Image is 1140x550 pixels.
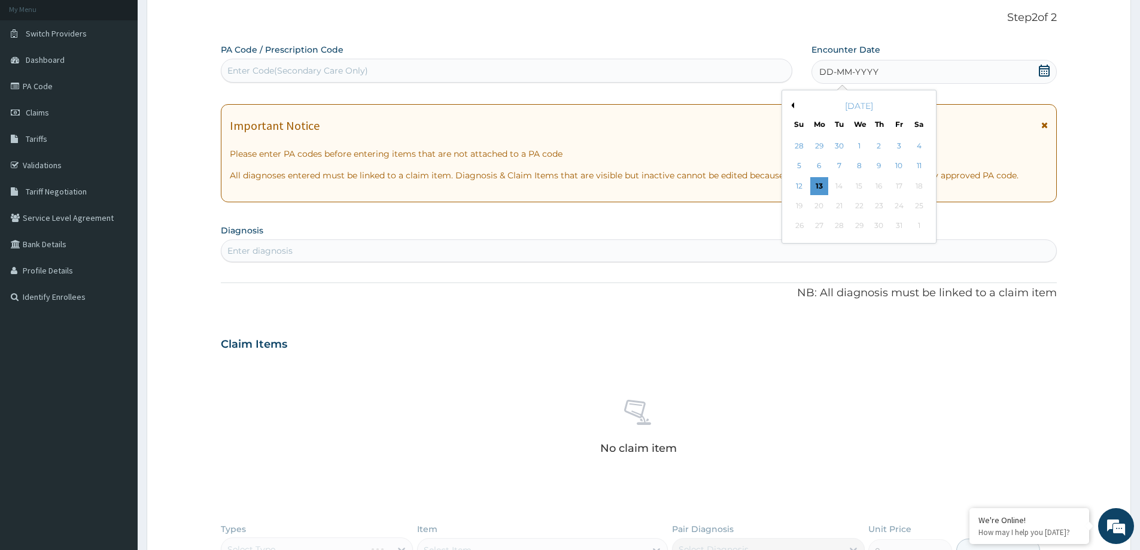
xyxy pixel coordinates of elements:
[230,148,1048,160] p: Please enter PA codes before entering items that are not attached to a PA code
[230,169,1048,181] p: All diagnoses entered must be linked to a claim item. Diagnosis & Claim Items that are visible bu...
[22,60,48,90] img: d_794563401_company_1708531726252_794563401
[69,151,165,272] span: We're online!
[894,119,904,129] div: Fr
[791,177,808,195] div: Choose Sunday, October 12th, 2025
[874,119,884,129] div: Th
[834,119,844,129] div: Tu
[810,217,828,235] div: Not available Monday, October 27th, 2025
[794,119,804,129] div: Su
[831,157,849,175] div: Choose Tuesday, October 7th, 2025
[230,119,320,132] h1: Important Notice
[831,177,849,195] div: Not available Tuesday, October 14th, 2025
[978,515,1080,525] div: We're Online!
[850,197,868,215] div: Not available Wednesday, October 22nd, 2025
[870,137,888,155] div: Choose Thursday, October 2nd, 2025
[890,197,908,215] div: Not available Friday, October 24th, 2025
[854,119,864,129] div: We
[910,217,928,235] div: Not available Saturday, November 1st, 2025
[221,224,263,236] label: Diagnosis
[810,137,828,155] div: Choose Monday, September 29th, 2025
[978,527,1080,537] p: How may I help you today?
[62,67,201,83] div: Chat with us now
[227,245,293,257] div: Enter diagnosis
[910,137,928,155] div: Choose Saturday, October 4th, 2025
[850,137,868,155] div: Choose Wednesday, October 1st, 2025
[787,100,931,112] div: [DATE]
[811,44,880,56] label: Encounter Date
[789,136,929,236] div: month 2025-10
[810,177,828,195] div: Choose Monday, October 13th, 2025
[850,217,868,235] div: Not available Wednesday, October 29th, 2025
[814,119,825,129] div: Mo
[791,157,808,175] div: Choose Sunday, October 5th, 2025
[791,217,808,235] div: Not available Sunday, October 26th, 2025
[870,177,888,195] div: Not available Thursday, October 16th, 2025
[819,66,878,78] span: DD-MM-YYYY
[910,157,928,175] div: Choose Saturday, October 11th, 2025
[850,157,868,175] div: Choose Wednesday, October 8th, 2025
[810,157,828,175] div: Choose Monday, October 6th, 2025
[221,11,1057,25] p: Step 2 of 2
[791,197,808,215] div: Not available Sunday, October 19th, 2025
[870,217,888,235] div: Not available Thursday, October 30th, 2025
[26,186,87,197] span: Tariff Negotiation
[26,28,87,39] span: Switch Providers
[221,338,287,351] h3: Claim Items
[870,197,888,215] div: Not available Thursday, October 23rd, 2025
[831,217,849,235] div: Not available Tuesday, October 28th, 2025
[221,285,1057,301] p: NB: All diagnosis must be linked to a claim item
[600,442,677,454] p: No claim item
[788,102,794,108] button: Previous Month
[26,54,65,65] span: Dashboard
[831,137,849,155] div: Choose Tuesday, September 30th, 2025
[910,197,928,215] div: Not available Saturday, October 25th, 2025
[810,197,828,215] div: Not available Monday, October 20th, 2025
[914,119,925,129] div: Sa
[910,177,928,195] div: Not available Saturday, October 18th, 2025
[831,197,849,215] div: Not available Tuesday, October 21st, 2025
[890,217,908,235] div: Not available Friday, October 31st, 2025
[196,6,225,35] div: Minimize live chat window
[850,177,868,195] div: Not available Wednesday, October 15th, 2025
[6,327,228,369] textarea: Type your message and hit 'Enter'
[227,65,368,77] div: Enter Code(Secondary Care Only)
[26,107,49,118] span: Claims
[791,137,808,155] div: Choose Sunday, September 28th, 2025
[870,157,888,175] div: Choose Thursday, October 9th, 2025
[26,133,47,144] span: Tariffs
[890,177,908,195] div: Not available Friday, October 17th, 2025
[890,157,908,175] div: Choose Friday, October 10th, 2025
[890,137,908,155] div: Choose Friday, October 3rd, 2025
[221,44,343,56] label: PA Code / Prescription Code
